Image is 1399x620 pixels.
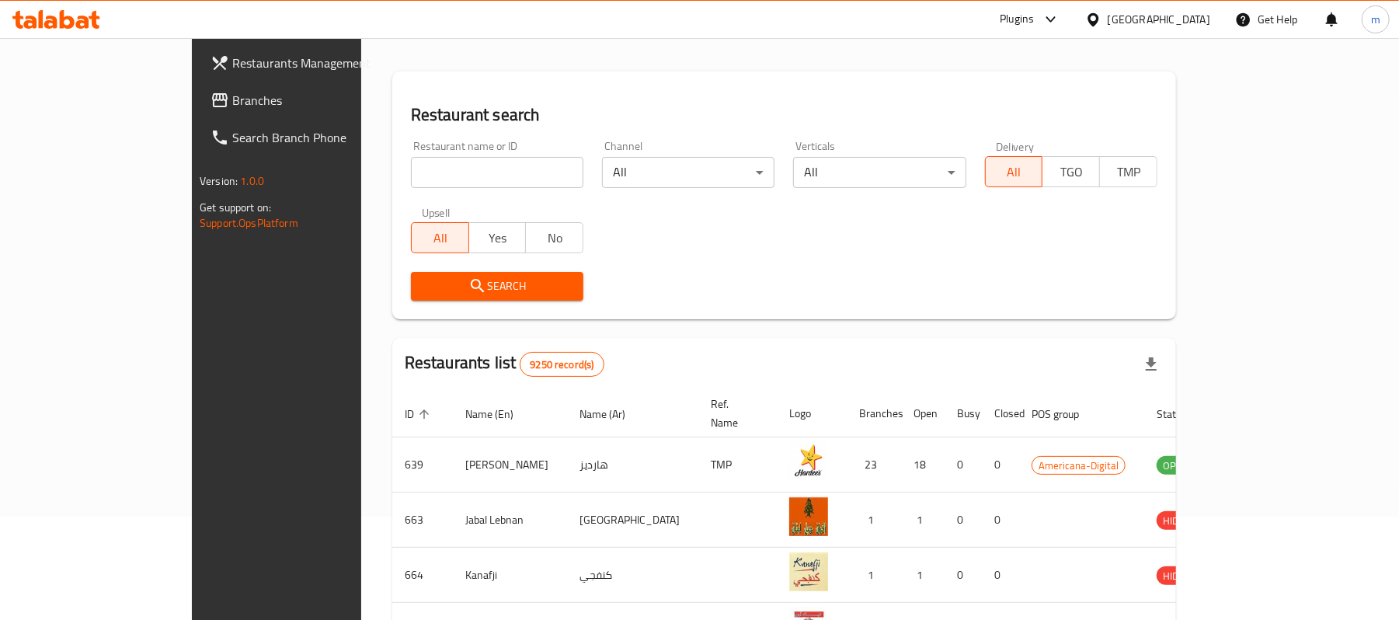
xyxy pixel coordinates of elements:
[901,493,945,548] td: 1
[200,171,238,191] span: Version:
[1099,156,1157,187] button: TMP
[453,548,567,603] td: Kanafji
[1108,11,1210,28] div: [GEOGRAPHIC_DATA]
[532,227,577,249] span: No
[465,405,534,423] span: Name (En)
[982,493,1019,548] td: 0
[423,277,571,296] span: Search
[1032,457,1125,475] span: Americana-Digital
[520,357,603,372] span: 9250 record(s)
[1157,567,1203,585] span: HIDDEN
[411,157,583,188] input: Search for restaurant name or ID..
[567,437,698,493] td: هارديز
[418,227,463,249] span: All
[198,82,426,119] a: Branches
[901,548,945,603] td: 1
[945,493,982,548] td: 0
[1371,11,1380,28] span: m
[847,548,901,603] td: 1
[240,171,264,191] span: 1.0.0
[982,390,1019,437] th: Closed
[520,352,604,377] div: Total records count
[985,156,1043,187] button: All
[232,54,413,72] span: Restaurants Management
[602,157,774,188] div: All
[945,548,982,603] td: 0
[982,548,1019,603] td: 0
[468,222,527,253] button: Yes
[789,552,828,591] img: Kanafji
[901,390,945,437] th: Open
[1157,405,1207,423] span: Status
[793,157,966,188] div: All
[1106,161,1151,183] span: TMP
[711,395,758,432] span: Ref. Name
[1049,161,1094,183] span: TGO
[982,437,1019,493] td: 0
[789,497,828,536] img: Jabal Lebnan
[453,493,567,548] td: Jabal Lebnan
[567,548,698,603] td: كنفجي
[198,44,426,82] a: Restaurants Management
[200,213,298,233] a: Support.OpsPlatform
[945,437,982,493] td: 0
[232,128,413,147] span: Search Branch Phone
[525,222,583,253] button: No
[422,207,451,218] label: Upsell
[405,405,434,423] span: ID
[1157,566,1203,585] div: HIDDEN
[567,493,698,548] td: [GEOGRAPHIC_DATA]
[1157,511,1203,530] div: HIDDEN
[847,437,901,493] td: 23
[405,351,604,377] h2: Restaurants list
[996,141,1035,152] label: Delivery
[1157,457,1195,475] span: OPEN
[475,227,520,249] span: Yes
[198,119,426,156] a: Search Branch Phone
[1157,512,1203,530] span: HIDDEN
[411,272,583,301] button: Search
[392,16,545,40] h2: Menu management
[992,161,1037,183] span: All
[945,390,982,437] th: Busy
[901,437,945,493] td: 18
[698,437,777,493] td: TMP
[411,222,469,253] button: All
[1032,405,1099,423] span: POS group
[1000,10,1034,29] div: Plugins
[579,405,646,423] span: Name (Ar)
[789,442,828,481] img: Hardee's
[200,197,271,218] span: Get support on:
[1042,156,1100,187] button: TGO
[847,390,901,437] th: Branches
[777,390,847,437] th: Logo
[453,437,567,493] td: [PERSON_NAME]
[1133,346,1170,383] div: Export file
[847,493,901,548] td: 1
[1157,456,1195,475] div: OPEN
[232,91,413,110] span: Branches
[411,103,1157,127] h2: Restaurant search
